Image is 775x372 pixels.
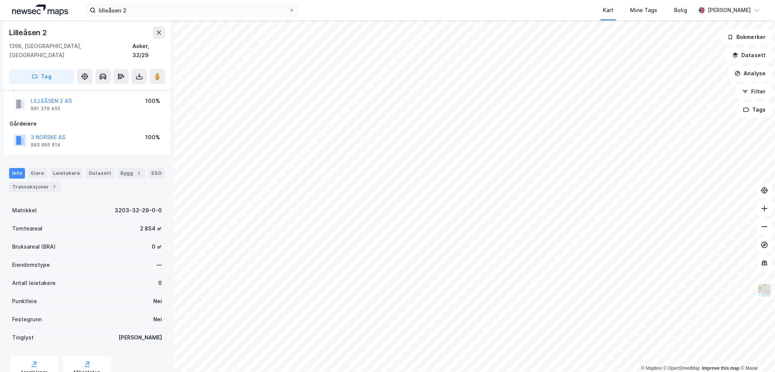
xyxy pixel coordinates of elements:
[115,206,162,215] div: 3203-32-29-0-0
[96,5,289,16] input: Søk på adresse, matrikkel, gårdeiere, leietakere eller personer
[145,133,160,142] div: 100%
[702,366,739,371] a: Improve this map
[9,182,61,192] div: Transaksjoner
[736,84,772,99] button: Filter
[728,66,772,81] button: Analyse
[31,142,61,148] div: 993 995 614
[157,260,162,269] div: —
[132,42,165,60] div: Asker, 32/29
[12,279,56,288] div: Antall leietakere
[50,168,83,179] div: Leietakere
[140,224,162,233] div: 2 854 ㎡
[152,242,162,251] div: 0 ㎡
[737,336,775,372] div: Kontrollprogram for chat
[148,168,165,179] div: ESG
[9,26,48,39] div: Lilleåsen 2
[708,6,751,15] div: [PERSON_NAME]
[9,119,165,128] div: Gårdeiere
[726,48,772,63] button: Datasett
[12,224,42,233] div: Tomteareal
[12,5,68,16] img: logo.a4113a55bc3d86da70a041830d287a7e.svg
[12,297,37,306] div: Punktleie
[12,260,50,269] div: Eiendomstype
[117,168,145,179] div: Bygg
[737,336,775,372] iframe: Chat Widget
[9,42,132,60] div: 1396, [GEOGRAPHIC_DATA], [GEOGRAPHIC_DATA]
[757,283,772,297] img: Z
[31,106,60,112] div: 991 379 452
[641,366,662,371] a: Mapbox
[737,102,772,117] button: Tags
[50,183,58,191] div: 7
[118,333,162,342] div: [PERSON_NAME]
[674,6,687,15] div: Bolig
[663,366,700,371] a: OpenStreetMap
[158,279,162,288] div: 0
[153,315,162,324] div: Nei
[630,6,657,15] div: Mine Tags
[28,168,47,179] div: Eiere
[9,168,25,179] div: Info
[12,315,42,324] div: Festegrunn
[145,97,160,106] div: 100%
[603,6,613,15] div: Kart
[12,206,37,215] div: Matrikkel
[153,297,162,306] div: Nei
[12,242,56,251] div: Bruksareal (BRA)
[721,30,772,45] button: Bokmerker
[86,168,114,179] div: Datasett
[12,333,34,342] div: Tinglyst
[135,170,142,177] div: 1
[9,69,74,84] button: Tag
